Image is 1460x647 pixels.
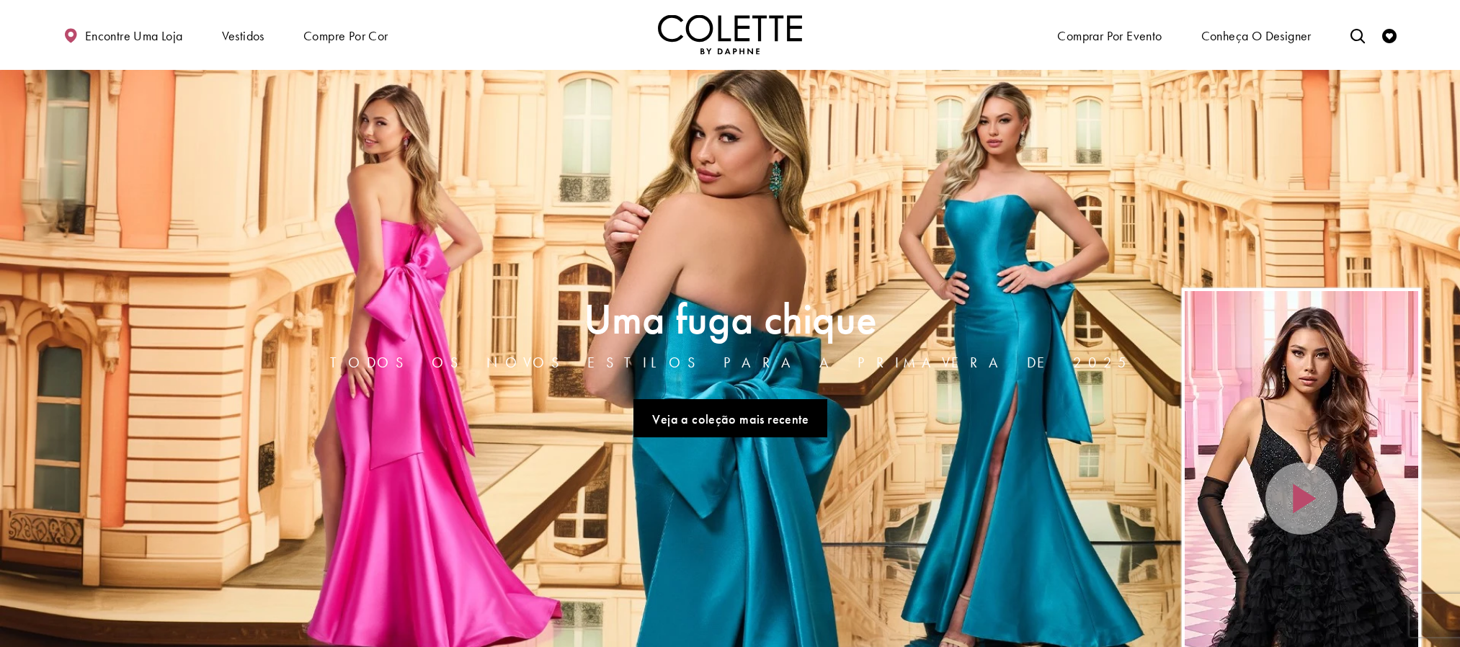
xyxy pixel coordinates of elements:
[222,27,264,44] font: Vestidos
[1198,14,1315,55] a: Conheça o designer
[300,14,391,55] span: Compre por cor
[60,14,186,55] a: Encontre uma loja
[326,393,1136,443] ul: Links do controle deslizante
[658,15,802,55] a: Visite a página inicial
[1054,14,1165,55] span: Comprar por evento
[652,411,809,427] font: Veja a coleção mais recente
[303,27,388,44] font: Compre por cor
[658,15,802,55] img: Colette por Daphne
[633,399,827,437] a: Veja a nova coleção A Chique Escape, todos os novos estilos para a primavera de 2025
[1057,27,1162,44] font: Comprar por evento
[218,14,268,55] span: Vestidos
[1201,27,1312,44] font: Conheça o designer
[1347,15,1368,55] a: Alternar pesquisa
[85,27,183,44] font: Encontre uma loja
[1379,15,1400,55] a: Verificar lista de desejos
